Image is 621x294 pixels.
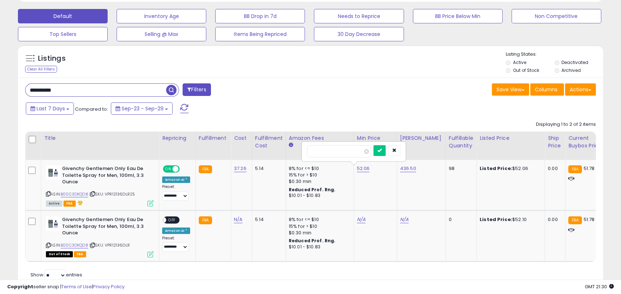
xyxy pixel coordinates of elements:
[26,102,74,115] button: Last 7 Days
[449,216,471,223] div: 0
[506,51,603,58] p: Listing States:
[75,106,108,112] span: Compared to:
[400,216,409,223] a: N/A
[548,165,560,172] div: 0.00
[289,134,351,142] div: Amazon Fees
[162,176,190,183] div: Amazon AI *
[162,184,190,201] div: Preset:
[166,217,178,223] span: OFF
[46,216,154,256] div: ASIN:
[480,216,539,223] div: $52.10
[289,172,348,178] div: 15% for > $10
[93,283,124,290] a: Privacy Policy
[62,216,149,238] b: Givenchy Gentlemen Only Eau De Toilette Spray for Men, 100ml, 3.3 Ounce
[61,283,92,290] a: Terms of Use
[357,134,394,142] div: Min Price
[289,230,348,236] div: $0.30 min
[162,134,193,142] div: Repricing
[585,283,614,290] span: 2025-10-7 21:30 GMT
[289,187,336,193] b: Reduced Prof. Rng.
[117,9,206,23] button: Inventory Age
[46,165,154,206] div: ASIN:
[255,134,283,150] div: Fulfillment Cost
[38,54,66,64] h5: Listings
[199,216,212,224] small: FBA
[314,9,404,23] button: Needs to Reprice
[513,67,539,73] label: Out of Stock
[89,191,135,197] span: | SKU: VPR12136DLR25
[117,27,206,41] button: Selling @ Max
[61,242,88,248] a: B00C3DKQD8
[25,66,57,73] div: Clear All Filters
[7,284,124,290] div: seller snap | |
[255,216,280,223] div: 5.14
[480,165,539,172] div: $52.06
[74,251,86,257] span: FBA
[46,251,73,257] span: All listings that are currently out of stock and unavailable for purchase on Amazon
[565,83,596,96] button: Actions
[530,83,564,96] button: Columns
[400,165,416,172] a: 436.50
[30,271,82,278] span: Show: entries
[37,105,65,112] span: Last 7 Days
[44,134,156,142] div: Title
[46,165,60,180] img: 31VFaWU258L._SL40_.jpg
[289,238,336,244] b: Reduced Prof. Rng.
[179,166,190,172] span: OFF
[18,27,108,41] button: Top Sellers
[568,165,582,173] small: FBA
[314,27,404,41] button: 30 Day Decrease
[7,283,33,290] strong: Copyright
[561,59,588,65] label: Deactivated
[480,134,542,142] div: Listed Price
[548,134,562,150] div: Ship Price
[63,201,76,207] span: FBA
[357,165,370,172] a: 52.06
[162,228,190,234] div: Amazon AI *
[183,83,211,96] button: Filters
[289,165,348,172] div: 8% for <= $10
[289,216,348,223] div: 8% for <= $10
[413,9,503,23] button: BB Price Below Min
[215,27,305,41] button: Items Being Repriced
[548,216,560,223] div: 0.00
[162,236,190,252] div: Preset:
[536,121,596,128] div: Displaying 1 to 2 of 2 items
[234,134,249,142] div: Cost
[449,165,471,172] div: 98
[561,67,581,73] label: Archived
[289,223,348,230] div: 15% for > $10
[18,9,108,23] button: Default
[400,134,443,142] div: [PERSON_NAME]
[76,200,83,205] i: hazardous material
[535,86,558,93] span: Columns
[255,165,280,172] div: 5.14
[289,244,348,250] div: $10.01 - $10.83
[215,9,305,23] button: BB Drop in 7d
[513,59,526,65] label: Active
[61,191,88,197] a: B00C3DKQD8
[199,134,228,142] div: Fulfillment
[584,216,595,223] span: 51.78
[357,216,366,223] a: N/A
[480,216,512,223] b: Listed Price:
[449,134,474,150] div: Fulfillable Quantity
[512,9,601,23] button: Non Competitive
[568,134,605,150] div: Current Buybox Price
[492,83,529,96] button: Save View
[480,165,512,172] b: Listed Price:
[289,193,348,199] div: $10.01 - $10.83
[89,242,130,248] span: | SKU: VPR12136DLR
[584,165,595,172] span: 51.78
[46,216,60,231] img: 31VFaWU258L._SL40_.jpg
[111,102,173,115] button: Sep-23 - Sep-29
[568,216,582,224] small: FBA
[46,201,62,207] span: All listings currently available for purchase on Amazon
[234,216,243,223] a: N/A
[122,105,164,112] span: Sep-23 - Sep-29
[289,142,293,148] small: Amazon Fees.
[199,165,212,173] small: FBA
[289,178,348,185] div: $0.30 min
[62,165,149,187] b: Givenchy Gentlemen Only Eau De Toilette Spray for Men, 100ml, 3.3 Ounce
[234,165,246,172] a: 37.26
